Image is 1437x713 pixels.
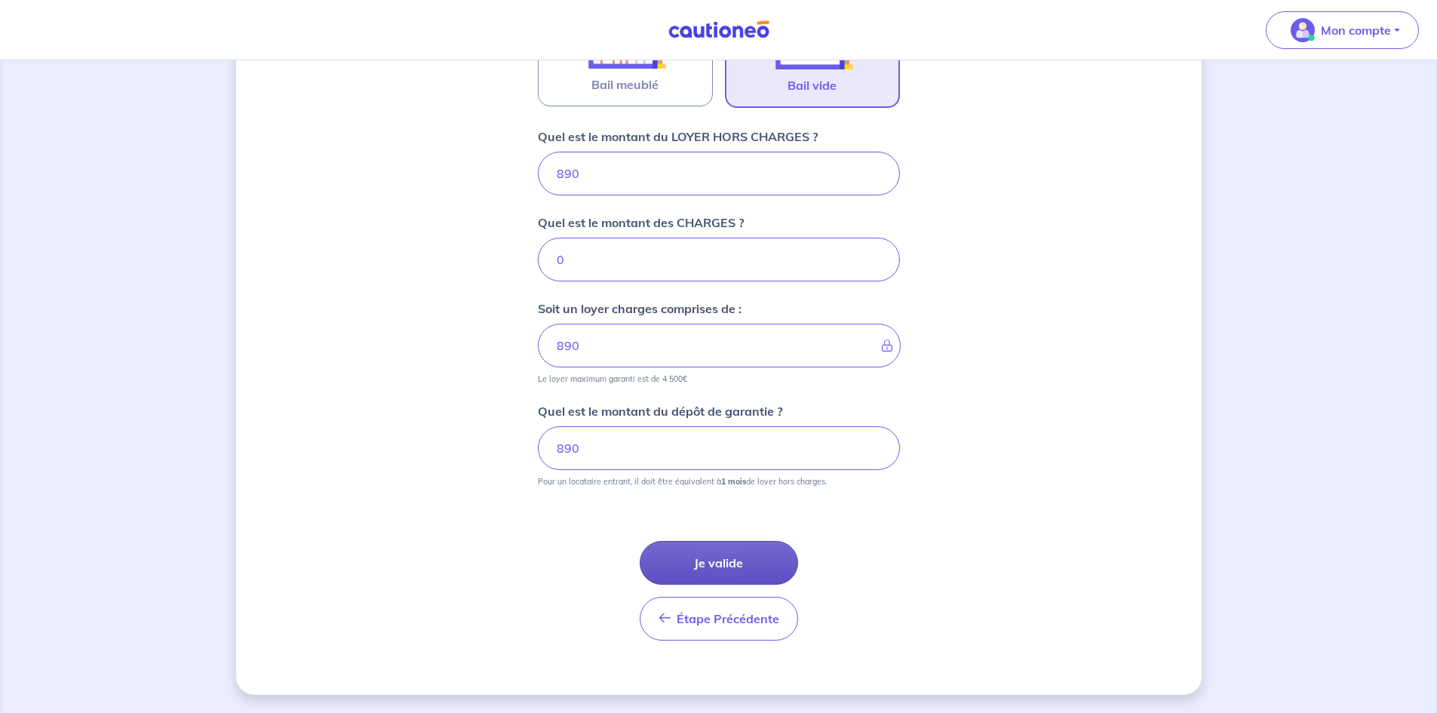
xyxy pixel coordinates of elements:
strong: 1 mois [721,476,746,487]
p: Quel est le montant du LOYER HORS CHARGES ? [538,128,818,146]
p: Soit un loyer charges comprises de : [538,300,742,318]
input: - € [538,324,901,367]
img: Cautioneo [662,20,775,39]
input: 750€ [538,152,900,195]
p: Quel est le montant des CHARGES ? [538,214,744,232]
p: Le loyer maximum garanti est de 4 500€ [538,373,687,384]
button: illu_account_valid_menu.svgMon compte [1266,11,1419,49]
span: Bail meublé [591,75,659,94]
p: Quel est le montant du dépôt de garantie ? [538,402,782,420]
input: 80 € [538,238,900,281]
span: Étape Précédente [677,611,779,626]
span: Bail vide [788,76,837,94]
p: Mon compte [1321,21,1391,39]
input: 750€ [538,426,900,470]
button: Je valide [640,541,798,585]
p: Pour un locataire entrant, il doit être équivalent à de loyer hors charges. [538,476,827,487]
img: illu_account_valid_menu.svg [1291,18,1315,42]
button: Étape Précédente [640,597,798,641]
